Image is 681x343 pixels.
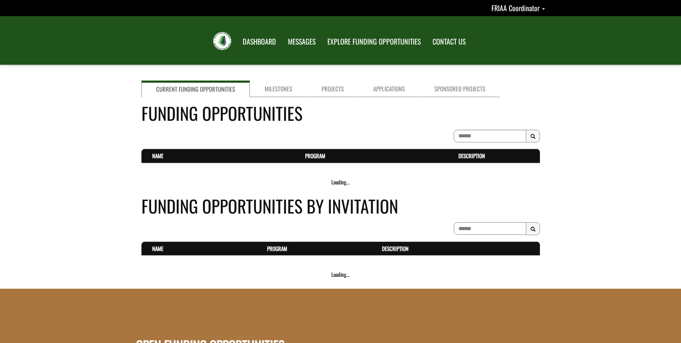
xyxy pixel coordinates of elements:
[267,244,287,252] a: Program
[141,81,250,97] a: Current Funding Opportunities
[141,178,540,186] div: Loading...
[526,222,540,235] button: Search Results
[236,31,471,51] nav: Main Navigation
[141,193,540,219] h4: Funding Opportunities By Invitation
[526,130,540,143] button: Search Results
[359,81,420,97] a: Applications
[213,32,231,50] img: FRIAA Submissions Portal
[454,130,526,142] input: To search on partial text, use the asterisk (*) wildcard character.
[250,81,307,97] a: Milestones
[322,33,426,51] a: EXPLORE FUNDING OPPORTUNITIES
[524,242,540,256] th: Actions
[454,222,526,235] input: To search on partial text, use the asterisk (*) wildcard character.
[491,3,545,13] a: FRIAA Coordinator
[491,3,540,13] span: FRIAA Coordinator
[152,244,163,252] a: Name
[307,81,359,97] a: Projects
[458,152,485,160] a: Description
[141,100,540,126] h4: Funding Opportunities
[382,244,409,252] a: Description
[305,152,325,160] a: Program
[420,81,500,97] a: Sponsored Projects
[427,33,471,51] a: CONTACT US
[237,33,281,51] a: DASHBOARD
[141,271,540,278] div: Loading...
[152,152,163,160] a: Name
[283,33,321,51] a: MESSAGES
